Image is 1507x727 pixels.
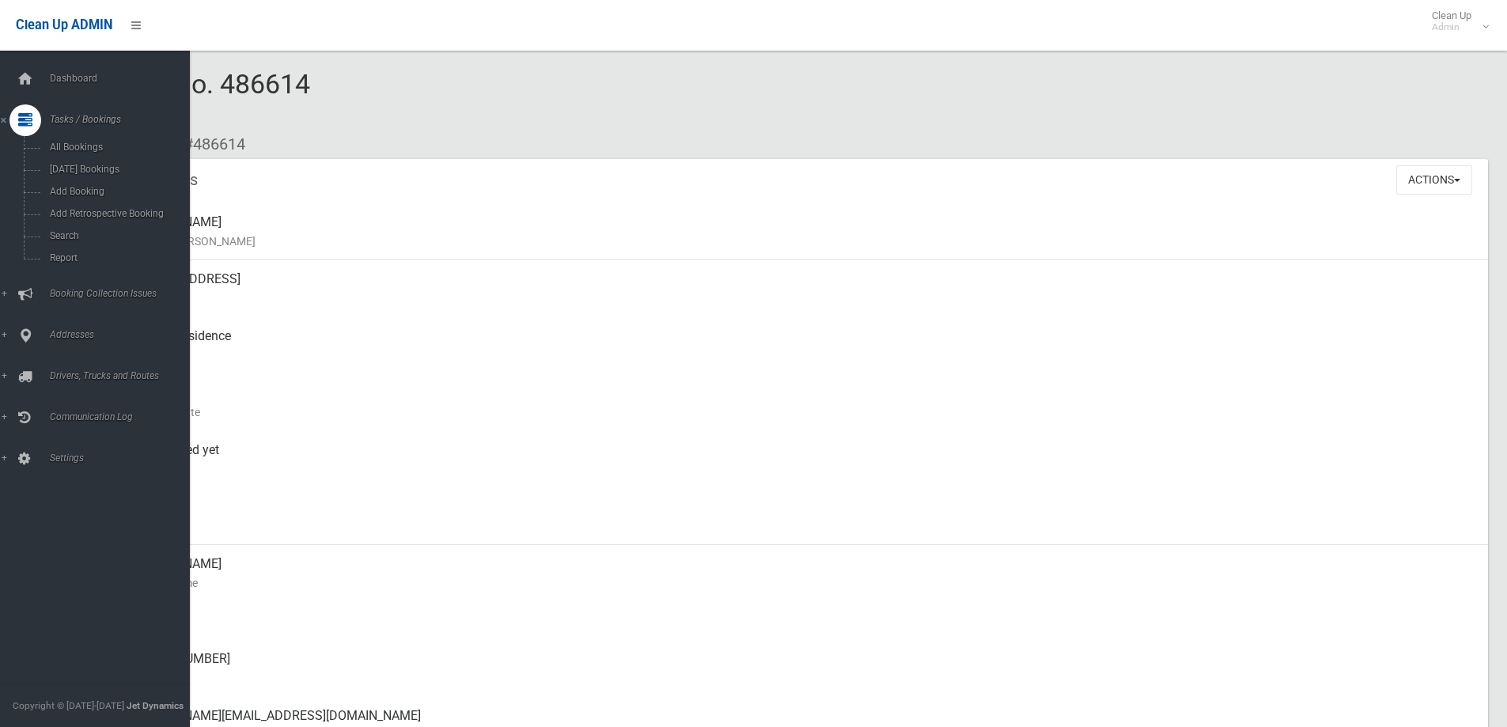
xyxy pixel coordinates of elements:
div: [STREET_ADDRESS] [127,260,1475,317]
div: [PERSON_NAME] [127,203,1475,260]
small: Address [127,289,1475,308]
span: Clean Up ADMIN [16,17,112,32]
span: Report [45,252,188,263]
strong: Jet Dynamics [127,700,184,711]
small: Name of [PERSON_NAME] [127,232,1475,251]
small: Mobile [127,612,1475,630]
span: Settings [45,452,202,464]
span: Dashboard [45,73,202,84]
small: Admin [1432,21,1471,33]
span: Booking No. 486614 [70,68,310,130]
div: [DATE] [127,488,1475,545]
small: Zone [127,517,1475,536]
span: Addresses [45,329,202,340]
span: Communication Log [45,411,202,422]
span: Drivers, Trucks and Routes [45,370,202,381]
span: Tasks / Bookings [45,114,202,125]
span: All Bookings [45,142,188,153]
div: [PERSON_NAME] [127,545,1475,602]
div: Front of Residence [127,317,1475,374]
span: Clean Up [1424,9,1487,33]
button: Actions [1396,165,1472,195]
small: Landline [127,668,1475,687]
span: Copyright © [DATE]-[DATE] [13,700,124,711]
small: Pickup Point [127,346,1475,365]
span: Add Booking [45,186,188,197]
small: Collection Date [127,403,1475,422]
span: Search [45,230,188,241]
small: Collected At [127,460,1475,479]
div: [PHONE_NUMBER] [127,640,1475,697]
div: [DATE] [127,374,1475,431]
li: #486614 [172,130,245,159]
small: Contact Name [127,574,1475,593]
div: Not collected yet [127,431,1475,488]
span: Booking Collection Issues [45,288,202,299]
span: Add Retrospective Booking [45,208,188,219]
span: [DATE] Bookings [45,164,188,175]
